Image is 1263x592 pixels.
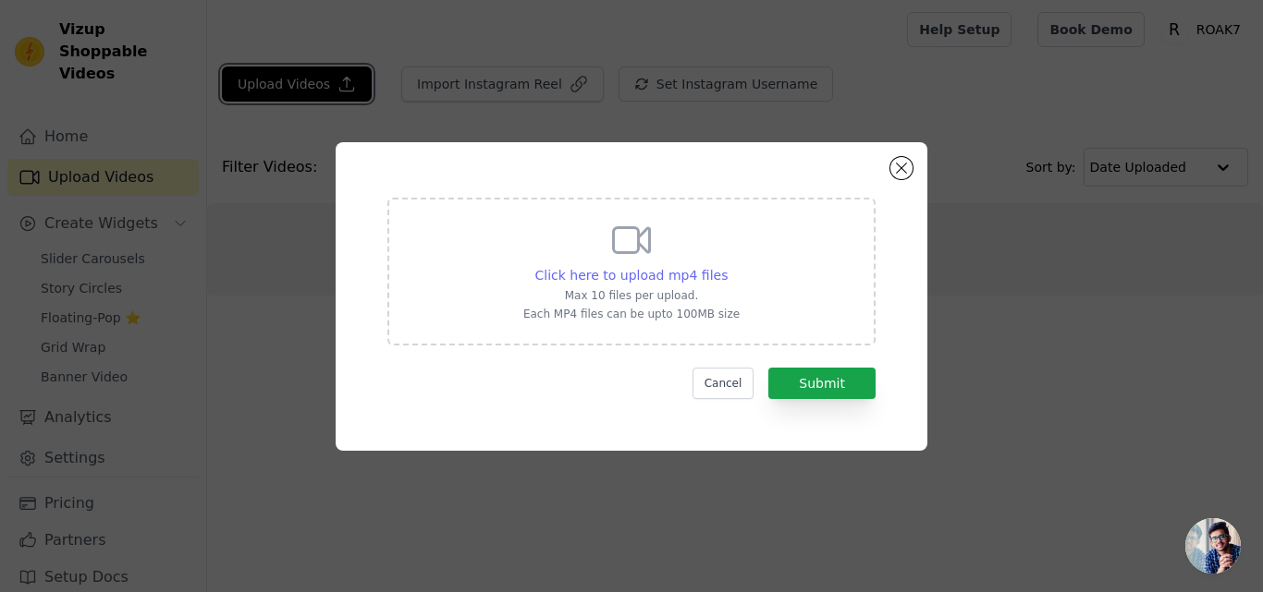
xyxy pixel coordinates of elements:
[523,307,740,321] p: Each MP4 files can be upto 100MB size
[693,368,754,399] button: Cancel
[768,368,876,399] button: Submit
[1185,518,1241,574] a: Open chat
[535,268,729,283] span: Click here to upload mp4 files
[523,288,740,303] p: Max 10 files per upload.
[890,157,913,179] button: Close modal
